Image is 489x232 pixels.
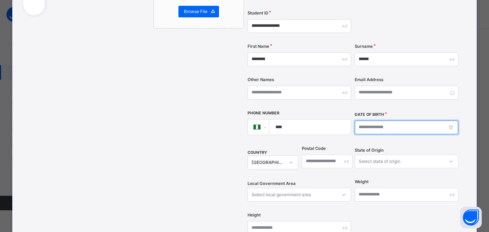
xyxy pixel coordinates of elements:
label: Other Names [248,77,274,83]
label: Height [248,212,261,218]
label: Email Address [355,77,383,83]
label: Surname [355,43,373,50]
label: Phone Number [248,110,279,116]
div: [GEOGRAPHIC_DATA] [252,159,285,166]
div: Select state of origin [359,155,400,168]
label: Student ID [248,10,268,16]
span: Local Government Area [248,181,296,187]
span: COUNTRY [248,150,267,155]
button: Open asap [460,207,482,228]
label: Postal Code [302,145,326,152]
label: First Name [248,43,269,50]
div: Select local government area [252,188,311,202]
span: Browse File [184,8,207,15]
span: State of Origin [355,147,384,153]
label: Weight [355,179,368,185]
label: Date of Birth [355,112,384,118]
